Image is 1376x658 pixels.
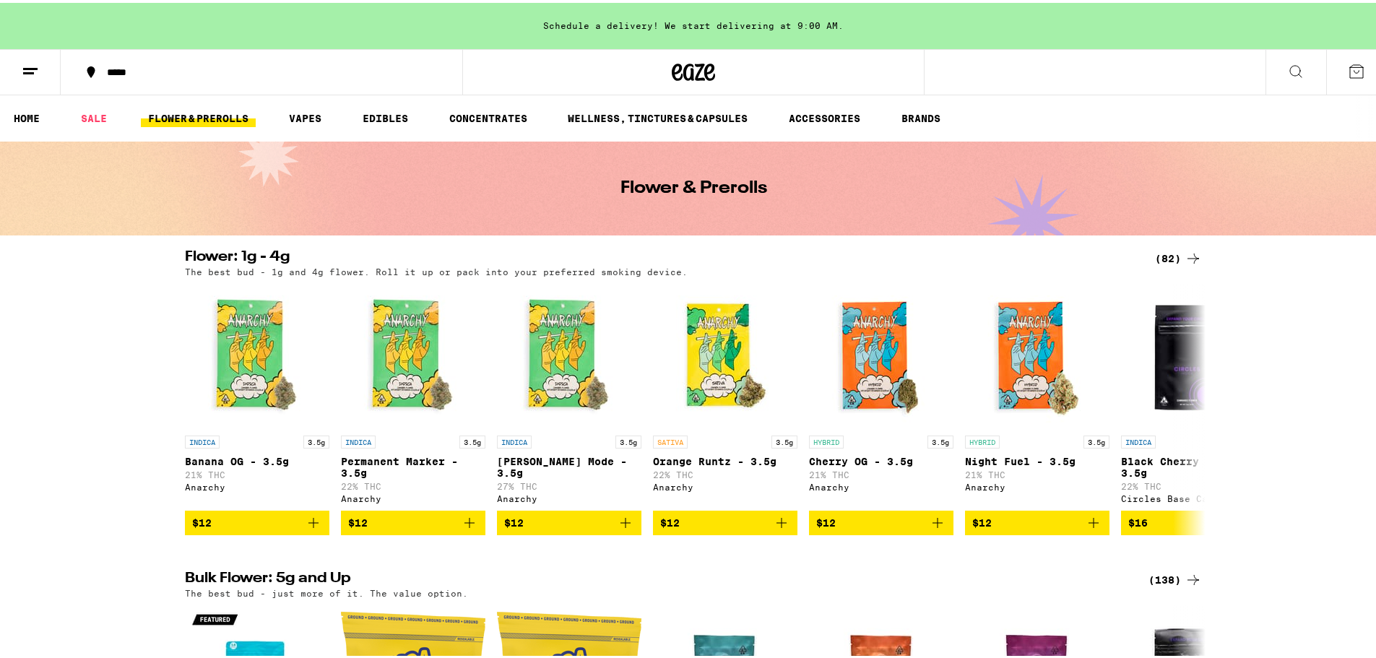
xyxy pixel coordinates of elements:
[653,467,797,477] p: 22% THC
[653,281,797,425] img: Anarchy - Orange Runtz - 3.5g
[185,508,329,532] button: Add to bag
[1121,479,1265,488] p: 22% THC
[965,453,1109,464] p: Night Fuel - 3.5g
[348,514,368,526] span: $12
[615,433,641,446] p: 3.5g
[965,508,1109,532] button: Add to bag
[809,453,953,464] p: Cherry OG - 3.5g
[1121,281,1265,508] a: Open page for Black Cherry Gelato - 3.5g from Circles Base Camp
[653,433,688,446] p: SATIVA
[185,247,1131,264] h2: Flower: 1g - 4g
[282,107,329,124] a: VAPES
[1148,568,1202,586] a: (138)
[185,264,688,274] p: The best bud - 1g and 4g flower. Roll it up or pack into your preferred smoking device.
[1121,453,1265,476] p: Black Cherry Gelato - 3.5g
[497,491,641,501] div: Anarchy
[185,281,329,425] img: Anarchy - Banana OG - 3.5g
[1155,247,1202,264] a: (82)
[185,281,329,508] a: Open page for Banana OG - 3.5g from Anarchy
[965,467,1109,477] p: 21% THC
[653,281,797,508] a: Open page for Orange Runtz - 3.5g from Anarchy
[771,433,797,446] p: 3.5g
[341,281,485,508] a: Open page for Permanent Marker - 3.5g from Anarchy
[1121,491,1265,501] div: Circles Base Camp
[497,281,641,508] a: Open page for Runtz Mode - 3.5g from Anarchy
[561,107,755,124] a: WELLNESS, TINCTURES & CAPSULES
[965,281,1109,425] img: Anarchy - Night Fuel - 3.5g
[459,433,485,446] p: 3.5g
[497,433,532,446] p: INDICA
[1128,514,1148,526] span: $16
[1121,508,1265,532] button: Add to bag
[660,514,680,526] span: $12
[442,107,535,124] a: CONCENTRATES
[341,479,485,488] p: 22% THC
[341,508,485,532] button: Add to bag
[809,480,953,489] div: Anarchy
[192,514,212,526] span: $12
[185,453,329,464] p: Banana OG - 3.5g
[965,281,1109,508] a: Open page for Night Fuel - 3.5g from Anarchy
[9,10,104,22] span: Hi. Need any help?
[497,281,641,425] img: Anarchy - Runtz Mode - 3.5g
[653,453,797,464] p: Orange Runtz - 3.5g
[341,491,485,501] div: Anarchy
[782,107,867,124] a: ACCESSORIES
[497,508,641,532] button: Add to bag
[809,467,953,477] p: 21% THC
[497,479,641,488] p: 27% THC
[653,480,797,489] div: Anarchy
[809,433,844,446] p: HYBRID
[185,586,468,595] p: The best bud - just more of it. The value option.
[1083,433,1109,446] p: 3.5g
[620,177,767,194] h1: Flower & Prerolls
[185,568,1131,586] h2: Bulk Flower: 5g and Up
[185,433,220,446] p: INDICA
[185,467,329,477] p: 21% THC
[965,433,1000,446] p: HYBRID
[653,508,797,532] button: Add to bag
[74,107,114,124] a: SALE
[303,433,329,446] p: 3.5g
[341,433,376,446] p: INDICA
[497,453,641,476] p: [PERSON_NAME] Mode - 3.5g
[816,514,836,526] span: $12
[1121,433,1156,446] p: INDICA
[809,281,953,425] img: Anarchy - Cherry OG - 3.5g
[972,514,992,526] span: $12
[185,480,329,489] div: Anarchy
[809,281,953,508] a: Open page for Cherry OG - 3.5g from Anarchy
[504,514,524,526] span: $12
[894,107,948,124] a: BRANDS
[1121,281,1265,425] img: Circles Base Camp - Black Cherry Gelato - 3.5g
[341,281,485,425] img: Anarchy - Permanent Marker - 3.5g
[355,107,415,124] a: EDIBLES
[927,433,953,446] p: 3.5g
[965,480,1109,489] div: Anarchy
[141,107,256,124] a: FLOWER & PREROLLS
[7,107,47,124] a: HOME
[341,453,485,476] p: Permanent Marker - 3.5g
[809,508,953,532] button: Add to bag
